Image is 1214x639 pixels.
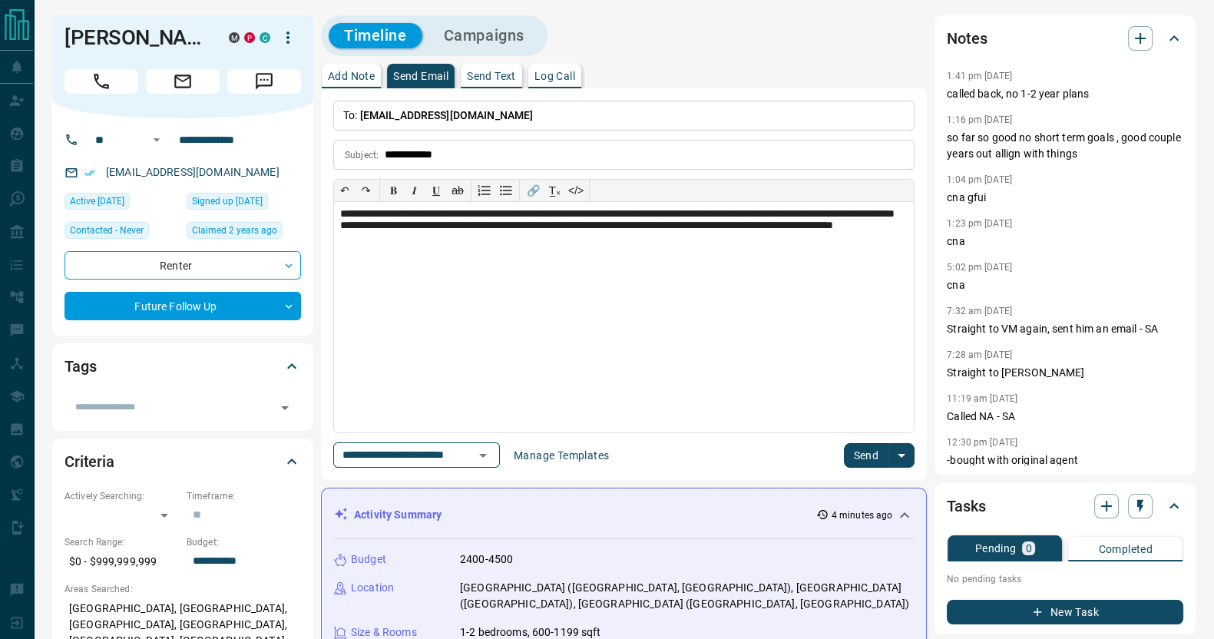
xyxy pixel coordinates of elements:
button: 𝑰 [404,180,425,201]
span: Claimed 2 years ago [192,223,277,238]
button: ab [447,180,468,201]
p: Areas Searched: [65,582,301,596]
p: Called NA - SA [947,409,1183,425]
p: 4 minutes ago [832,508,892,522]
p: cna [947,233,1183,250]
button: 𝐔 [425,180,447,201]
p: Pending [975,543,1017,554]
p: -bought with original agent [947,452,1183,468]
p: cna gfui [947,190,1183,206]
div: mrloft.ca [229,32,240,43]
span: Signed up [DATE] [192,194,263,209]
p: 1:16 pm [DATE] [947,114,1012,125]
span: Active [DATE] [70,194,124,209]
p: called back, no 1-2 year plans [947,86,1183,102]
p: Budget: [187,535,301,549]
p: Subject: [345,148,379,162]
h1: [PERSON_NAME] [65,25,206,50]
span: 𝐔 [432,184,440,197]
p: Send Text [467,71,516,81]
p: so far so good no short term goals , good couple years out allign with things [947,130,1183,162]
a: [EMAIL_ADDRESS][DOMAIN_NAME] [106,166,280,178]
p: Activity Summary [354,507,442,523]
p: Add Note [328,71,375,81]
div: Renter [65,251,301,280]
p: [GEOGRAPHIC_DATA] ([GEOGRAPHIC_DATA], [GEOGRAPHIC_DATA]), [GEOGRAPHIC_DATA] ([GEOGRAPHIC_DATA]), ... [460,580,914,612]
button: New Task [947,600,1183,624]
button: Open [274,397,296,419]
p: Budget [351,551,386,568]
button: Send [844,443,889,468]
div: condos.ca [260,32,270,43]
div: split button [844,443,915,468]
button: </> [565,180,587,201]
div: Criteria [65,443,301,480]
p: 1:04 pm [DATE] [947,174,1012,185]
div: property.ca [244,32,255,43]
span: [EMAIL_ADDRESS][DOMAIN_NAME] [360,109,534,121]
h2: Tags [65,354,96,379]
div: Activity Summary4 minutes ago [334,501,914,529]
p: Timeframe: [187,489,301,503]
button: 🔗 [522,180,544,201]
p: cna [947,277,1183,293]
button: Numbered list [474,180,495,201]
button: Campaigns [428,23,540,48]
button: ↷ [356,180,377,201]
p: Location [351,580,394,596]
p: $0 - $999,999,999 [65,549,179,574]
p: Actively Searching: [65,489,179,503]
p: Straight to [PERSON_NAME] [947,365,1183,381]
p: Send Email [393,71,448,81]
span: Message [227,69,301,94]
h2: Tasks [947,494,985,518]
p: 5:02 pm [DATE] [947,262,1012,273]
p: Straight to VM again, sent him an email - SA [947,321,1183,337]
p: Completed [1098,544,1153,555]
p: 7:28 am [DATE] [947,349,1012,360]
p: 0 [1025,543,1031,554]
span: Contacted - Never [70,223,144,238]
div: Tasks [947,488,1183,525]
span: Call [65,69,138,94]
div: Thu Jul 27 2023 [187,222,301,243]
button: ↶ [334,180,356,201]
div: Tue Jul 22 2025 [65,193,179,214]
button: Timeline [329,23,422,48]
p: 2400-4500 [460,551,513,568]
button: 𝐁 [382,180,404,201]
p: 1:41 pm [DATE] [947,71,1012,81]
p: Log Call [534,71,575,81]
button: Open [472,445,494,466]
button: T̲ₓ [544,180,565,201]
button: Bullet list [495,180,517,201]
p: To: [333,101,915,131]
div: Future Follow Up [65,292,301,320]
div: Notes [947,20,1183,57]
span: Email [146,69,220,94]
div: Sat Apr 08 2017 [187,193,301,214]
h2: Criteria [65,449,114,474]
button: Open [147,131,166,149]
s: ab [452,184,464,197]
p: 12:30 pm [DATE] [947,437,1017,448]
h2: Notes [947,26,987,51]
p: 1:23 pm [DATE] [947,218,1012,229]
div: Tags [65,348,301,385]
p: 11:19 am [DATE] [947,393,1017,404]
svg: Email Verified [84,167,95,178]
p: No pending tasks [947,568,1183,591]
p: Search Range: [65,535,179,549]
p: 7:32 am [DATE] [947,306,1012,316]
button: Manage Templates [504,443,618,468]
